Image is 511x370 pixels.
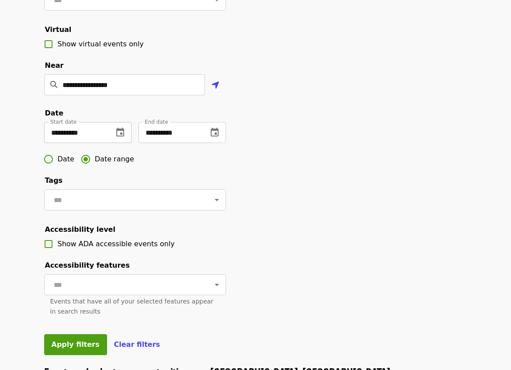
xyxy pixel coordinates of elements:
[45,225,115,234] span: Accessibility level
[45,61,64,70] span: Near
[50,80,57,89] i: search icon
[58,154,74,164] span: Date
[145,119,168,125] span: End date
[211,194,223,206] button: Open
[45,25,72,34] span: Virtual
[204,122,225,143] button: change date
[52,340,100,349] span: Apply filters
[114,339,160,350] button: Clear filters
[58,40,144,48] span: Show virtual events only
[44,334,107,355] button: Apply filters
[212,80,219,91] i: location-arrow icon
[110,122,131,143] button: change date
[114,340,160,349] span: Clear filters
[63,74,205,95] input: Location
[45,109,64,117] span: Date
[205,75,226,96] button: Use my location
[95,154,134,164] span: Date range
[50,298,213,315] span: Events that have all of your selected features appear in search results
[45,261,130,269] span: Accessibility features
[45,176,63,185] span: Tags
[58,240,175,248] span: Show ADA accessible events only
[50,119,76,125] span: Start date
[211,279,223,291] button: Open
